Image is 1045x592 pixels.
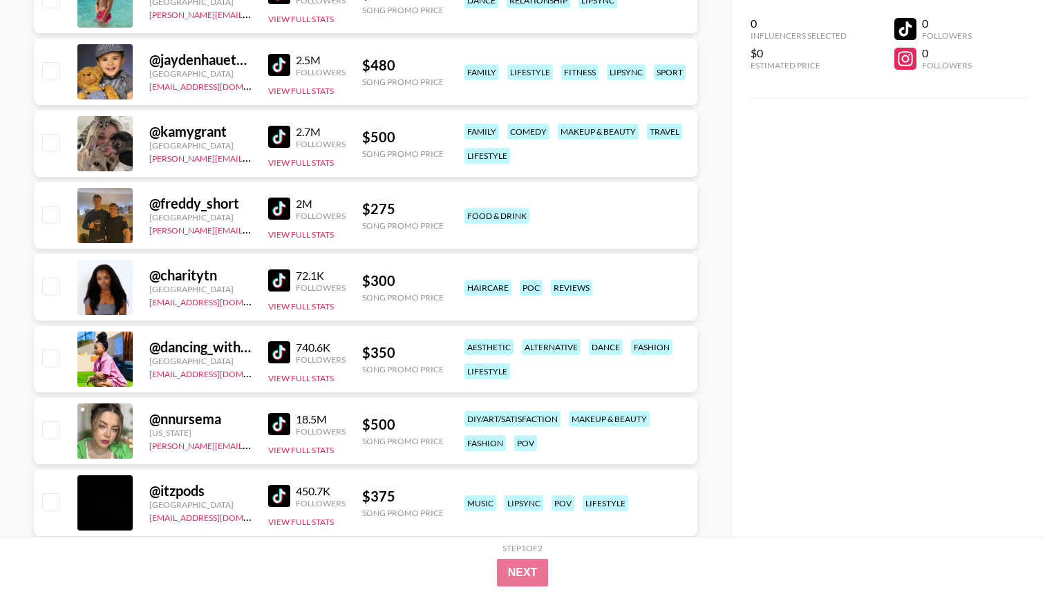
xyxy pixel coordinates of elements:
div: Estimated Price [751,60,847,70]
div: @ freddy_short [149,195,252,212]
div: Followers [296,211,346,221]
div: lifestyle [464,148,510,164]
div: poc [520,280,543,296]
div: $ 480 [362,57,444,74]
div: @ nnursema [149,410,252,428]
div: [US_STATE] [149,428,252,438]
div: Influencers Selected [751,30,847,41]
div: 2M [296,197,346,211]
img: TikTok [268,126,290,148]
div: [GEOGRAPHIC_DATA] [149,212,252,222]
div: [GEOGRAPHIC_DATA] [149,68,252,79]
div: [GEOGRAPHIC_DATA] [149,356,252,366]
div: travel [647,124,682,140]
div: Step 1 of 2 [502,543,543,553]
div: 0 [922,46,972,60]
div: music [464,495,496,511]
div: sport [654,64,686,80]
div: $ 500 [362,416,444,433]
div: @ jaydenhaueterofficial [149,51,252,68]
div: 450.7K [296,484,346,498]
a: [EMAIL_ADDRESS][DOMAIN_NAME] [149,510,288,523]
div: fashion [464,435,506,451]
a: [EMAIL_ADDRESS][DOMAIN_NAME] [149,294,288,307]
div: lifestyle [464,363,510,379]
div: Song Promo Price [362,508,444,518]
div: $0 [751,46,847,60]
div: 0 [922,17,972,30]
img: TikTok [268,54,290,76]
a: [EMAIL_ADDRESS][DOMAIN_NAME] [149,366,288,379]
div: Followers [296,283,346,293]
div: Followers [296,139,346,149]
div: comedy [507,124,549,140]
div: @ itzpods [149,482,252,499]
img: TikTok [268,341,290,363]
div: Followers [296,426,346,437]
div: lipsync [607,64,646,80]
div: Song Promo Price [362,77,444,87]
div: haircare [464,280,511,296]
div: [GEOGRAPHIC_DATA] [149,140,252,151]
div: alternative [522,339,581,355]
div: Song Promo Price [362,292,444,303]
div: @ charitytn [149,267,252,284]
button: View Full Stats [268,229,334,240]
div: Followers [922,30,972,41]
div: lifestyle [583,495,628,511]
a: [PERSON_NAME][EMAIL_ADDRESS][DOMAIN_NAME] [149,151,354,164]
div: 2.5M [296,53,346,67]
div: Followers [296,498,346,508]
div: $ 375 [362,488,444,505]
div: Followers [922,60,972,70]
div: family [464,64,499,80]
div: diy/art/satisfaction [464,411,561,427]
div: @ dancing_with_busisiwe1 [149,338,252,356]
div: $ 500 [362,128,444,146]
div: Song Promo Price [362,436,444,446]
div: $ 300 [362,272,444,289]
div: Song Promo Price [362,5,444,15]
a: [PERSON_NAME][EMAIL_ADDRESS][DOMAIN_NAME] [149,438,354,451]
button: View Full Stats [268,373,334,383]
button: View Full Stats [268,86,334,96]
div: Followers [296,354,346,365]
button: View Full Stats [268,301,334,312]
button: View Full Stats [268,14,334,24]
div: family [464,124,499,140]
div: food & drink [464,208,529,224]
div: 2.7M [296,125,346,139]
div: pov [514,435,537,451]
div: Song Promo Price [362,364,444,374]
a: [EMAIL_ADDRESS][DOMAIN_NAME] [149,79,288,92]
button: View Full Stats [268,517,334,527]
div: fashion [631,339,672,355]
div: @ kamygrant [149,123,252,140]
div: [GEOGRAPHIC_DATA] [149,284,252,294]
div: 72.1K [296,269,346,283]
div: Song Promo Price [362,149,444,159]
a: [PERSON_NAME][EMAIL_ADDRESS][PERSON_NAME][DOMAIN_NAME] [149,7,420,20]
div: reviews [551,280,592,296]
div: makeup & beauty [569,411,650,427]
div: makeup & beauty [558,124,639,140]
button: View Full Stats [268,157,334,168]
div: Followers [296,67,346,77]
div: aesthetic [464,339,514,355]
div: 18.5M [296,412,346,426]
div: lifestyle [507,64,553,80]
img: TikTok [268,269,290,292]
a: [PERSON_NAME][EMAIL_ADDRESS][DOMAIN_NAME] [149,222,354,236]
div: [GEOGRAPHIC_DATA] [149,499,252,510]
div: dance [589,339,623,355]
div: 740.6K [296,341,346,354]
div: lipsync [505,495,543,511]
div: fitness [561,64,599,80]
button: Next [497,559,549,586]
div: $ 275 [362,200,444,218]
div: pov [552,495,574,511]
div: $ 350 [362,344,444,361]
img: TikTok [268,413,290,435]
button: View Full Stats [268,445,334,455]
img: TikTok [268,485,290,507]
